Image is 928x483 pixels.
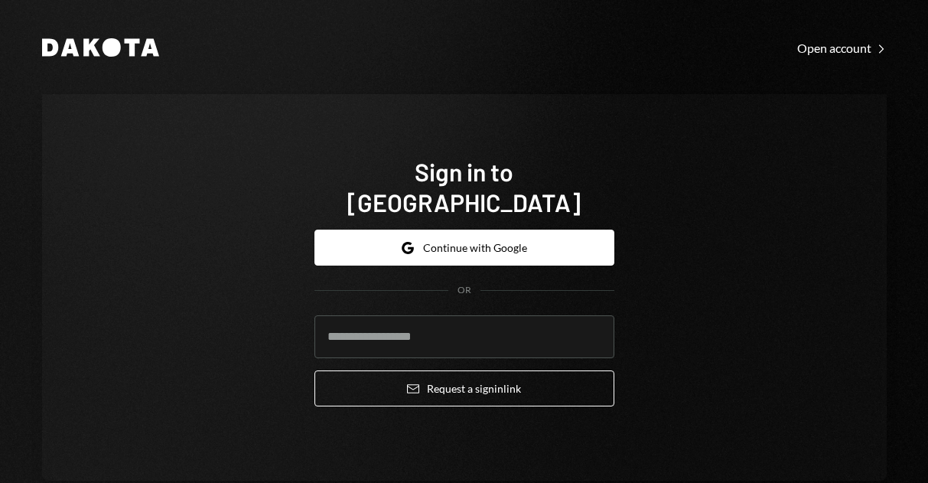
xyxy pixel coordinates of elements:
[314,230,614,266] button: Continue with Google
[314,156,614,217] h1: Sign in to [GEOGRAPHIC_DATA]
[314,370,614,406] button: Request a signinlink
[457,284,471,297] div: OR
[797,41,887,56] div: Open account
[797,39,887,56] a: Open account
